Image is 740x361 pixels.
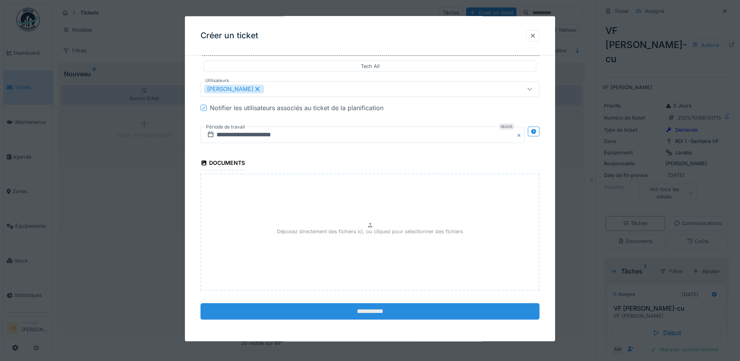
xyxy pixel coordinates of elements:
label: Période de travail [205,123,246,131]
div: Documents [201,157,245,170]
div: Requis [499,123,514,130]
label: Utilisateurs [204,77,231,84]
button: Close [516,127,525,143]
div: [PERSON_NAME] [204,85,264,93]
p: Déposez directement des fichiers ici, ou cliquez pour sélectionner des fichiers [277,228,463,235]
h3: Créer un ticket [201,31,258,41]
div: Tech All [361,63,380,70]
div: Notifier les utilisateurs associés au ticket de la planification [210,103,383,113]
label: Les équipes [202,47,539,56]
